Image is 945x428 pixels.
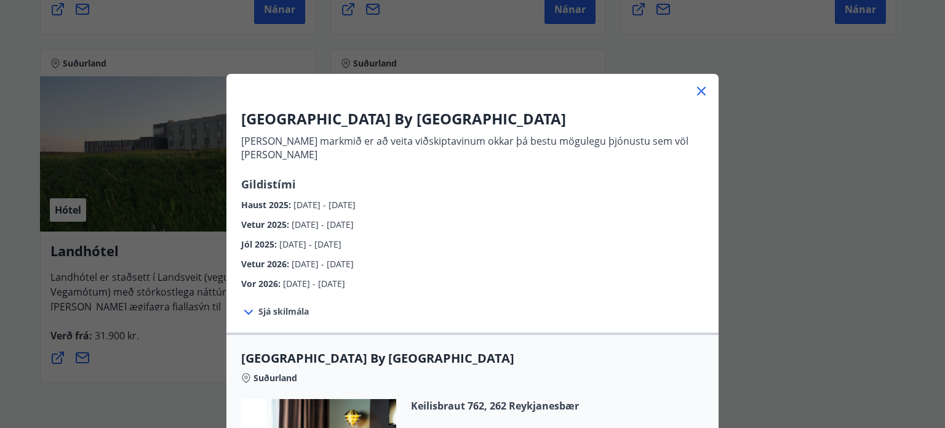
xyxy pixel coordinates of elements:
span: Sjá skilmála [258,305,309,318]
span: Vetur 2026 : [241,258,292,270]
span: [DATE] - [DATE] [279,238,341,250]
h3: [GEOGRAPHIC_DATA] By [GEOGRAPHIC_DATA] [241,108,704,129]
span: Vetur 2025 : [241,219,292,230]
span: Jól 2025 : [241,238,279,250]
span: [DATE] - [DATE] [292,219,354,230]
p: [PERSON_NAME] markmið er að veita viðskiptavinum okkar þá bestu mögulegu þjónustu sem völ [PERSON... [241,134,704,161]
span: Haust 2025 : [241,199,293,211]
span: Vor 2026 : [241,278,283,289]
span: Gildistími [241,177,296,192]
span: [DATE] - [DATE] [293,199,356,211]
span: [GEOGRAPHIC_DATA] By [GEOGRAPHIC_DATA] [241,350,704,367]
span: Suðurland [253,372,297,384]
span: [DATE] - [DATE] [292,258,354,270]
span: Keilisbraut 762, 262 Reykjanesbær [411,399,579,413]
span: [DATE] - [DATE] [283,278,345,289]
